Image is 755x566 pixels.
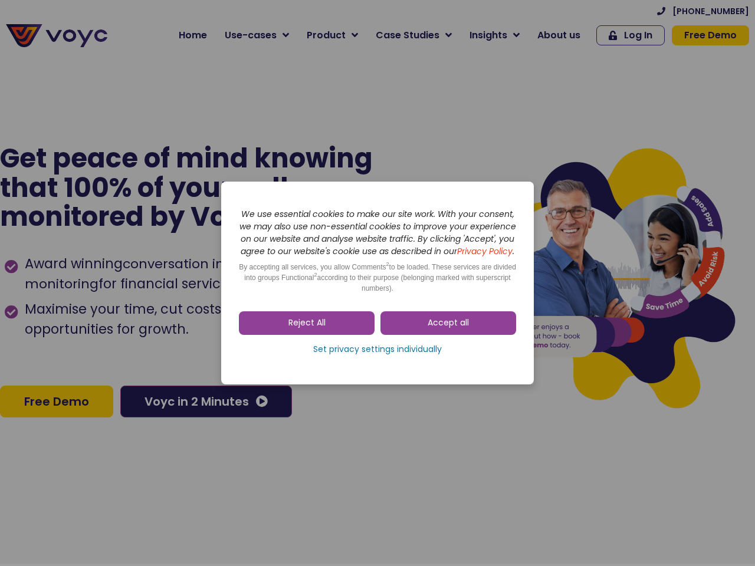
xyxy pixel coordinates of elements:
[314,272,317,278] sup: 2
[239,341,516,358] a: Set privacy settings individually
[239,263,516,292] span: By accepting all services, you allow Comments to be loaded. These services are divided into group...
[457,245,513,257] a: Privacy Policy
[239,311,375,335] a: Reject All
[239,208,516,257] i: We use essential cookies to make our site work. With your consent, we may also use non-essential ...
[313,344,442,356] span: Set privacy settings individually
[288,317,326,329] span: Reject All
[386,261,389,267] sup: 2
[428,317,469,329] span: Accept all
[380,311,516,335] a: Accept all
